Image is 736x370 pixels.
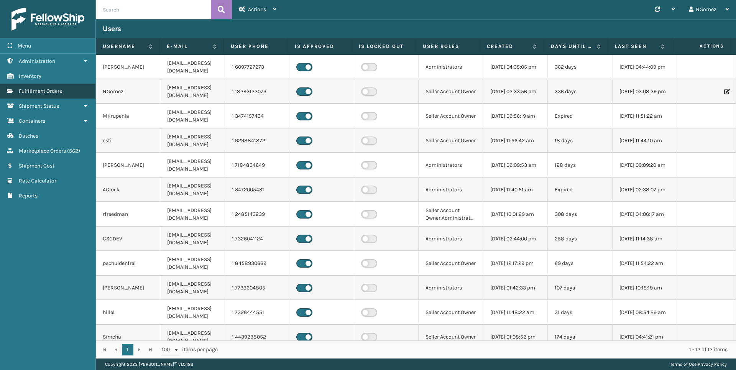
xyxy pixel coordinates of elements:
td: 1 6097727273 [225,55,289,79]
td: 1 7733604805 [225,276,289,300]
td: [EMAIL_ADDRESS][DOMAIN_NAME] [160,300,225,325]
span: Reports [19,192,38,199]
td: [PERSON_NAME] [96,55,160,79]
a: 1 [122,344,133,355]
label: User Roles [423,43,473,50]
td: [DATE] 02:44:00 pm [483,227,548,251]
td: [EMAIL_ADDRESS][DOMAIN_NAME] [160,55,225,79]
td: 18 days [548,128,612,153]
td: 1 9298841872 [225,128,289,153]
td: [DATE] 10:01:29 am [483,202,548,227]
td: [EMAIL_ADDRESS][DOMAIN_NAME] [160,178,225,202]
span: Shipment Cost [19,163,54,169]
h3: Users [103,24,121,33]
td: AGluck [96,178,160,202]
td: Administrators [419,55,483,79]
a: Terms of Use [670,362,697,367]
td: MKrupenia [96,104,160,128]
td: 336 days [548,79,612,104]
span: Administration [19,58,55,64]
td: 308 days [548,202,612,227]
span: Actions [248,6,266,13]
span: Batches [19,133,38,139]
td: 362 days [548,55,612,79]
td: Seller Account Owner [419,251,483,276]
td: [EMAIL_ADDRESS][DOMAIN_NAME] [160,325,225,349]
div: | [670,358,727,370]
td: 1 7326444551 [225,300,289,325]
td: [DATE] 04:35:05 pm [483,55,548,79]
td: [DATE] 11:56:42 am [483,128,548,153]
td: [DATE] 03:08:39 pm [613,79,677,104]
td: [DATE] 04:41:21 pm [613,325,677,349]
a: Privacy Policy [698,362,727,367]
span: Menu [18,43,31,49]
td: Administrators [419,178,483,202]
td: Seller Account Owner [419,79,483,104]
td: Expired [548,178,612,202]
td: [DATE] 09:56:19 am [483,104,548,128]
td: [DATE] 08:54:29 am [613,300,677,325]
td: [PERSON_NAME] [96,276,160,300]
td: pschuldenfrei [96,251,160,276]
label: Is Approved [295,43,345,50]
span: 100 [162,346,173,354]
td: 1 3474157434 [225,104,289,128]
td: 107 days [548,276,612,300]
td: Seller Account Owner [419,104,483,128]
td: [EMAIL_ADDRESS][DOMAIN_NAME] [160,202,225,227]
td: Administrators [419,153,483,178]
td: 31 days [548,300,612,325]
label: Is Locked Out [359,43,409,50]
td: Seller Account Owner [419,300,483,325]
span: Marketplace Orders [19,148,66,154]
img: logo [11,8,84,31]
td: 1 7184834649 [225,153,289,178]
label: User phone [231,43,281,50]
td: 258 days [548,227,612,251]
td: [DATE] 11:14:38 am [613,227,677,251]
td: [DATE] 11:48:22 am [483,300,548,325]
td: [EMAIL_ADDRESS][DOMAIN_NAME] [160,227,225,251]
td: [DATE] 09:09:53 am [483,153,548,178]
td: [DATE] 01:42:33 pm [483,276,548,300]
i: Edit [724,89,729,94]
td: [DATE] 02:38:07 pm [613,178,677,202]
td: [DATE] 04:44:09 pm [613,55,677,79]
span: Shipment Status [19,103,59,109]
td: [EMAIL_ADDRESS][DOMAIN_NAME] [160,276,225,300]
td: [PERSON_NAME] [96,153,160,178]
td: [DATE] 11:44:10 am [613,128,677,153]
td: rfreedman [96,202,160,227]
label: Created [487,43,529,50]
td: Seller Account Owner [419,325,483,349]
td: Expired [548,104,612,128]
span: Rate Calculator [19,178,56,184]
label: Last Seen [615,43,657,50]
td: 174 days [548,325,612,349]
td: [EMAIL_ADDRESS][DOMAIN_NAME] [160,128,225,153]
td: [DATE] 11:54:22 am [613,251,677,276]
td: CSGDEV [96,227,160,251]
td: 128 days [548,153,612,178]
span: Actions [674,40,729,53]
td: 1 3472005431 [225,178,289,202]
label: Username [103,43,145,50]
td: [DATE] 10:15:19 am [613,276,677,300]
td: [EMAIL_ADDRESS][DOMAIN_NAME] [160,153,225,178]
td: 1 4439298052 [225,325,289,349]
label: E-mail [167,43,209,50]
span: Containers [19,118,45,124]
td: hillel [96,300,160,325]
span: Fulfillment Orders [19,88,62,94]
div: 1 - 12 of 12 items [228,346,728,354]
td: 1 2485143239 [225,202,289,227]
td: [DATE] 12:17:29 pm [483,251,548,276]
p: Copyright 2023 [PERSON_NAME]™ v 1.0.188 [105,358,193,370]
label: Days until password expires [551,43,593,50]
td: [DATE] 09:09:20 am [613,153,677,178]
td: [EMAIL_ADDRESS][DOMAIN_NAME] [160,79,225,104]
span: Inventory [19,73,41,79]
td: [DATE] 04:06:17 am [613,202,677,227]
td: [DATE] 11:40:51 am [483,178,548,202]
